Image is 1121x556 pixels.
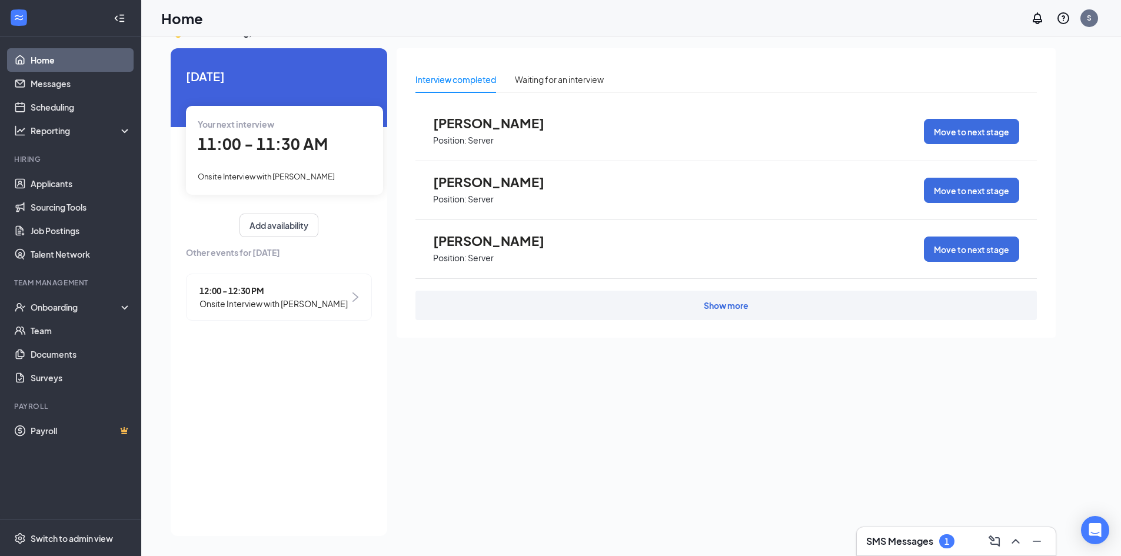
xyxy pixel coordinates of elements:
[433,194,467,205] p: Position:
[468,252,494,264] p: Server
[1087,13,1092,23] div: S
[198,172,335,181] span: Onsite Interview with [PERSON_NAME]
[161,8,203,28] h1: Home
[433,252,467,264] p: Position:
[924,119,1019,144] button: Move to next stage
[31,72,131,95] a: Messages
[1030,534,1044,548] svg: Minimize
[31,366,131,389] a: Surveys
[1006,532,1025,551] button: ChevronUp
[924,178,1019,203] button: Move to next stage
[14,278,129,288] div: Team Management
[1081,516,1109,544] div: Open Intercom Messenger
[199,284,348,297] span: 12:00 - 12:30 PM
[31,319,131,342] a: Team
[704,299,749,311] div: Show more
[985,532,1004,551] button: ComposeMessage
[468,194,494,205] p: Server
[31,419,131,442] a: PayrollCrown
[14,154,129,164] div: Hiring
[114,12,125,24] svg: Collapse
[1056,11,1070,25] svg: QuestionInfo
[14,532,26,544] svg: Settings
[1009,534,1023,548] svg: ChevronUp
[186,246,372,259] span: Other events for [DATE]
[468,135,494,146] p: Server
[239,214,318,237] button: Add availability
[31,125,132,136] div: Reporting
[14,301,26,313] svg: UserCheck
[433,233,563,248] span: [PERSON_NAME]
[433,115,563,131] span: [PERSON_NAME]
[198,134,328,154] span: 11:00 - 11:30 AM
[1027,532,1046,551] button: Minimize
[14,401,129,411] div: Payroll
[31,532,113,544] div: Switch to admin view
[31,242,131,266] a: Talent Network
[14,125,26,136] svg: Analysis
[944,537,949,547] div: 1
[987,534,1002,548] svg: ComposeMessage
[433,174,563,189] span: [PERSON_NAME]
[31,172,131,195] a: Applicants
[515,73,604,86] div: Waiting for an interview
[198,119,274,129] span: Your next interview
[415,73,496,86] div: Interview completed
[31,219,131,242] a: Job Postings
[186,67,372,85] span: [DATE]
[199,297,348,310] span: Onsite Interview with [PERSON_NAME]
[1030,11,1045,25] svg: Notifications
[31,95,131,119] a: Scheduling
[924,237,1019,262] button: Move to next stage
[31,342,131,366] a: Documents
[866,535,933,548] h3: SMS Messages
[13,12,25,24] svg: WorkstreamLogo
[31,48,131,72] a: Home
[31,195,131,219] a: Sourcing Tools
[31,301,121,313] div: Onboarding
[433,135,467,146] p: Position:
